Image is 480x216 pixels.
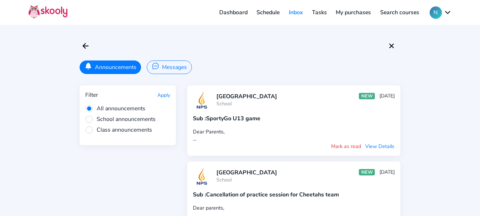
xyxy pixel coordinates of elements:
a: Schedule [252,7,285,18]
button: close [385,40,398,52]
span: Sub : [193,115,206,122]
img: 20170717074618169820408676579146e5rDExiun0FCoEly0V.png [193,167,211,185]
div: School [216,100,277,107]
a: My purchases [331,7,376,18]
span: School announcements [85,115,156,123]
div: School [216,177,277,183]
button: View Details [365,142,395,150]
img: Skooly [28,5,68,19]
button: Nchevron down outline [430,6,452,19]
img: 20170717074618169820408676579146e5rDExiun0FCoEly0V.png [193,91,211,109]
button: Announcements [80,60,141,74]
ion-icon: chatbubble ellipses outline [152,62,159,70]
button: Apply [157,92,170,99]
div: Cancellation of practice session for Cheetahs team [193,191,395,199]
ion-icon: close [387,42,396,50]
span: Class announcements [85,126,152,134]
div: [DATE] [379,169,395,175]
div: NEW [359,169,375,175]
span: Sub : [193,191,206,199]
div: Dear Parents, Kindly ignore the previous skooly message regarding the SportyGo U13 game sent to a... [193,128,395,142]
a: Dashboard [215,7,252,18]
a: Search courses [376,7,424,18]
div: Filter [85,91,98,99]
a: Tasks [307,7,331,18]
button: Mark as read [331,142,361,150]
div: SportyGo U13 game [193,115,395,122]
div: [DATE] [379,93,395,99]
div: [GEOGRAPHIC_DATA] [216,93,277,100]
div: NEW [359,93,375,99]
ion-icon: arrow back outline [81,42,90,50]
span: All announcements [85,105,145,112]
button: Messages [147,60,192,74]
button: arrow back outline [80,40,92,52]
div: [GEOGRAPHIC_DATA] [216,169,277,177]
a: Inbox [284,7,307,18]
ion-icon: notifications [85,62,92,70]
